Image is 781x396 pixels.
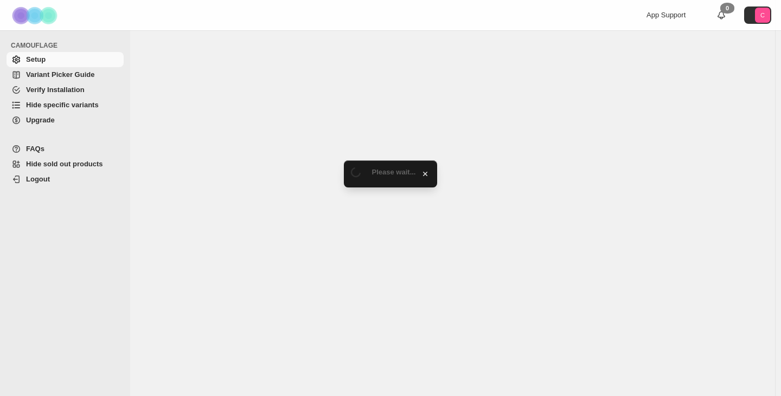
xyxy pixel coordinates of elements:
span: Hide sold out products [26,160,103,168]
a: FAQs [7,141,124,157]
span: Logout [26,175,50,183]
span: CAMOUFLAGE [11,41,125,50]
a: Hide sold out products [7,157,124,172]
span: Hide specific variants [26,101,99,109]
img: Camouflage [9,1,63,30]
span: Verify Installation [26,86,85,94]
div: 0 [720,3,734,14]
text: C [760,12,765,18]
a: Verify Installation [7,82,124,98]
a: Setup [7,52,124,67]
a: Variant Picker Guide [7,67,124,82]
a: Logout [7,172,124,187]
span: Avatar with initials C [755,8,770,23]
a: Hide specific variants [7,98,124,113]
a: Upgrade [7,113,124,128]
span: Upgrade [26,116,55,124]
span: App Support [646,11,686,19]
span: Variant Picker Guide [26,70,94,79]
span: Setup [26,55,46,63]
span: FAQs [26,145,44,153]
button: Avatar with initials C [744,7,771,24]
span: Please wait... [372,168,416,176]
a: 0 [716,10,727,21]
